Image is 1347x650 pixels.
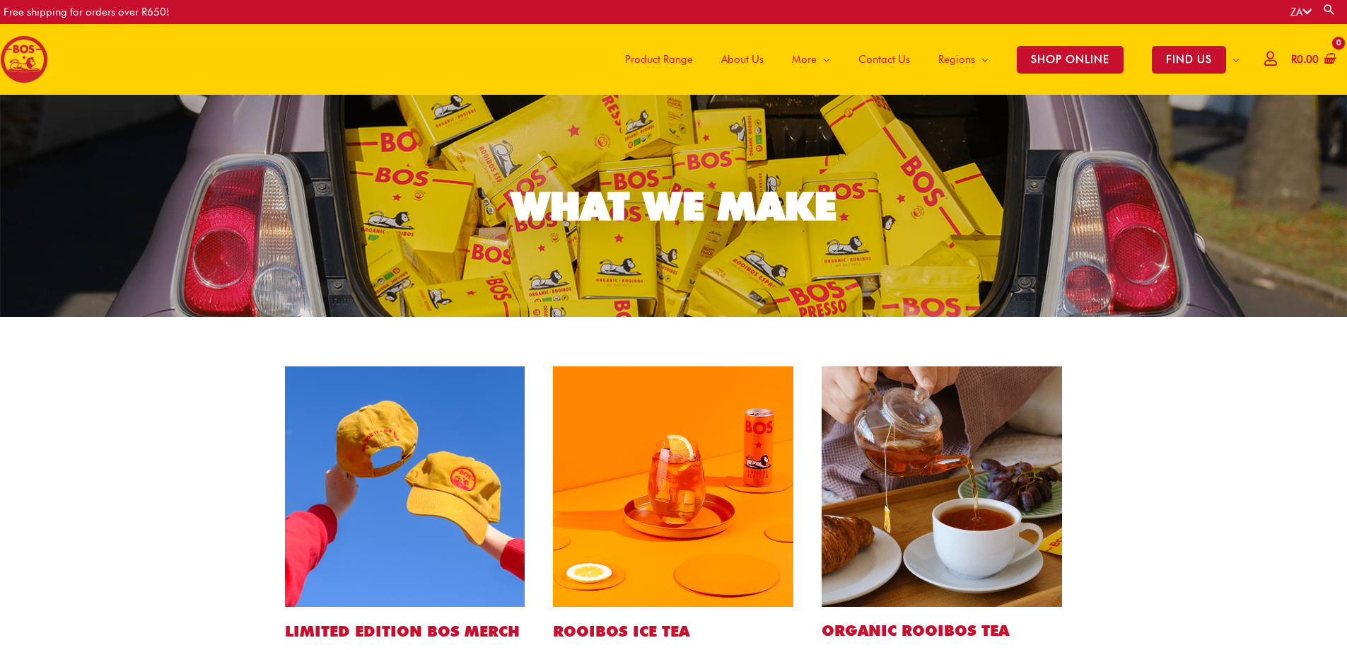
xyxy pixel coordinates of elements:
[721,38,764,81] span: About Us
[553,621,793,642] h1: ROOIBOS ICE TEA
[511,187,836,226] div: WHAT WE MAKE
[625,38,693,81] span: Product Range
[1003,24,1138,95] a: SHOP ONLINE
[822,621,1062,640] h2: Organic ROOIBOS TEA
[778,24,844,95] a: More
[938,38,975,81] span: Regions
[1322,3,1336,16] a: Search button
[707,24,778,95] a: About Us
[924,24,1003,95] a: Regions
[1291,53,1319,66] bdi: 0.00
[600,24,1254,95] nav: Site Navigation
[844,24,924,95] a: Contact Us
[611,24,707,95] a: Product Range
[1291,53,1297,66] span: R
[285,366,525,607] img: bos cap
[1017,46,1124,74] span: SHOP ONLINE
[1152,46,1226,74] span: FIND US
[1290,6,1312,18] a: ZA
[1288,44,1336,76] a: View Shopping Cart, empty
[792,38,817,81] span: More
[285,621,525,642] h1: LIMITED EDITION BOS MERCH
[858,38,910,81] span: Contact Us
[822,366,1062,607] img: bos tea bags website1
